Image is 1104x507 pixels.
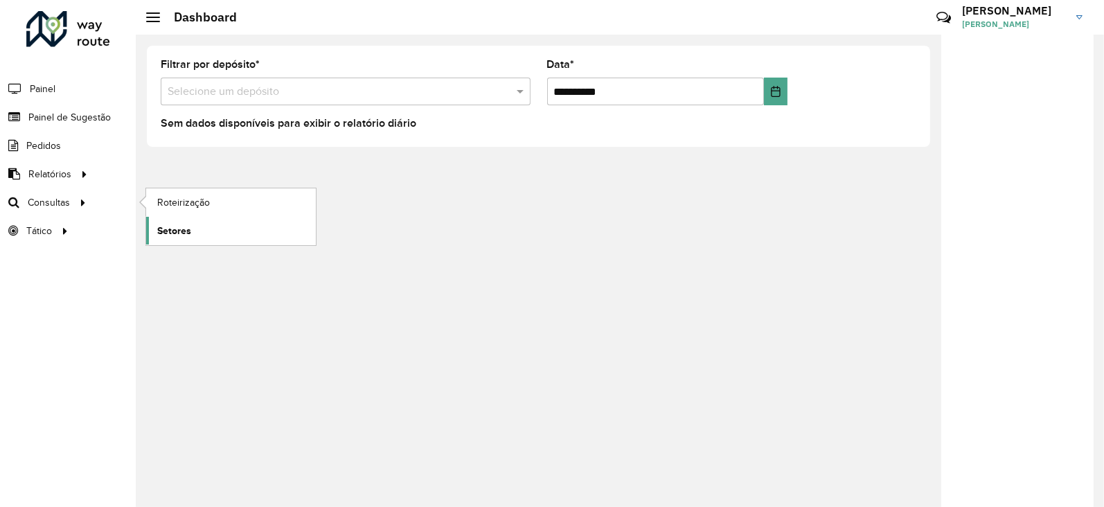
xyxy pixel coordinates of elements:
[28,167,71,181] span: Relatórios
[28,110,111,125] span: Painel de Sugestão
[28,195,70,210] span: Consultas
[929,3,959,33] a: Contato Rápido
[962,4,1066,17] h3: [PERSON_NAME]
[547,56,575,73] label: Data
[157,224,191,238] span: Setores
[157,195,210,210] span: Roteirização
[161,56,260,73] label: Filtrar por depósito
[146,217,316,244] a: Setores
[146,188,316,216] a: Roteirização
[30,82,55,96] span: Painel
[26,224,52,238] span: Tático
[26,139,61,153] span: Pedidos
[962,18,1066,30] span: [PERSON_NAME]
[161,115,416,132] label: Sem dados disponíveis para exibir o relatório diário
[160,10,237,25] h2: Dashboard
[764,78,787,105] button: Choose Date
